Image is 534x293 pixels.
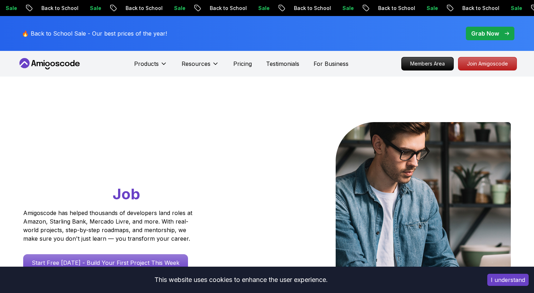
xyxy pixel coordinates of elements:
span: Job [113,185,140,203]
p: Back to School [371,5,419,12]
p: Back to School [455,5,503,12]
p: Back to School [202,5,251,12]
p: Grab Now [471,29,499,38]
button: Resources [182,59,219,74]
p: Join Amigoscode [458,57,517,70]
p: Resources [182,59,210,68]
a: For Business [314,59,349,68]
p: Sale [335,5,358,12]
p: Amigoscode has helped thousands of developers land roles at Amazon, Starling Bank, Mercado Livre,... [23,209,194,243]
p: Back to School [118,5,167,12]
p: Members Area [402,57,453,70]
p: Sale [251,5,274,12]
div: This website uses cookies to enhance the user experience. [5,272,477,288]
a: Testimonials [266,59,299,68]
a: Start Free [DATE] - Build Your First Project This Week [23,254,188,271]
p: 🔥 Back to School Sale - Our best prices of the year! [22,29,167,38]
p: Sale [503,5,526,12]
h1: Go From Learning to Hired: Master Java, Spring Boot & Cloud Skills That Get You the [23,122,220,204]
p: Back to School [34,5,82,12]
p: Sale [419,5,442,12]
p: Products [134,59,159,68]
p: Sale [167,5,189,12]
p: Sale [82,5,105,12]
button: Accept cookies [487,274,529,286]
button: Products [134,59,167,74]
p: Back to School [286,5,335,12]
a: Join Amigoscode [458,57,517,70]
a: Pricing [233,59,252,68]
a: Members Area [401,57,454,70]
